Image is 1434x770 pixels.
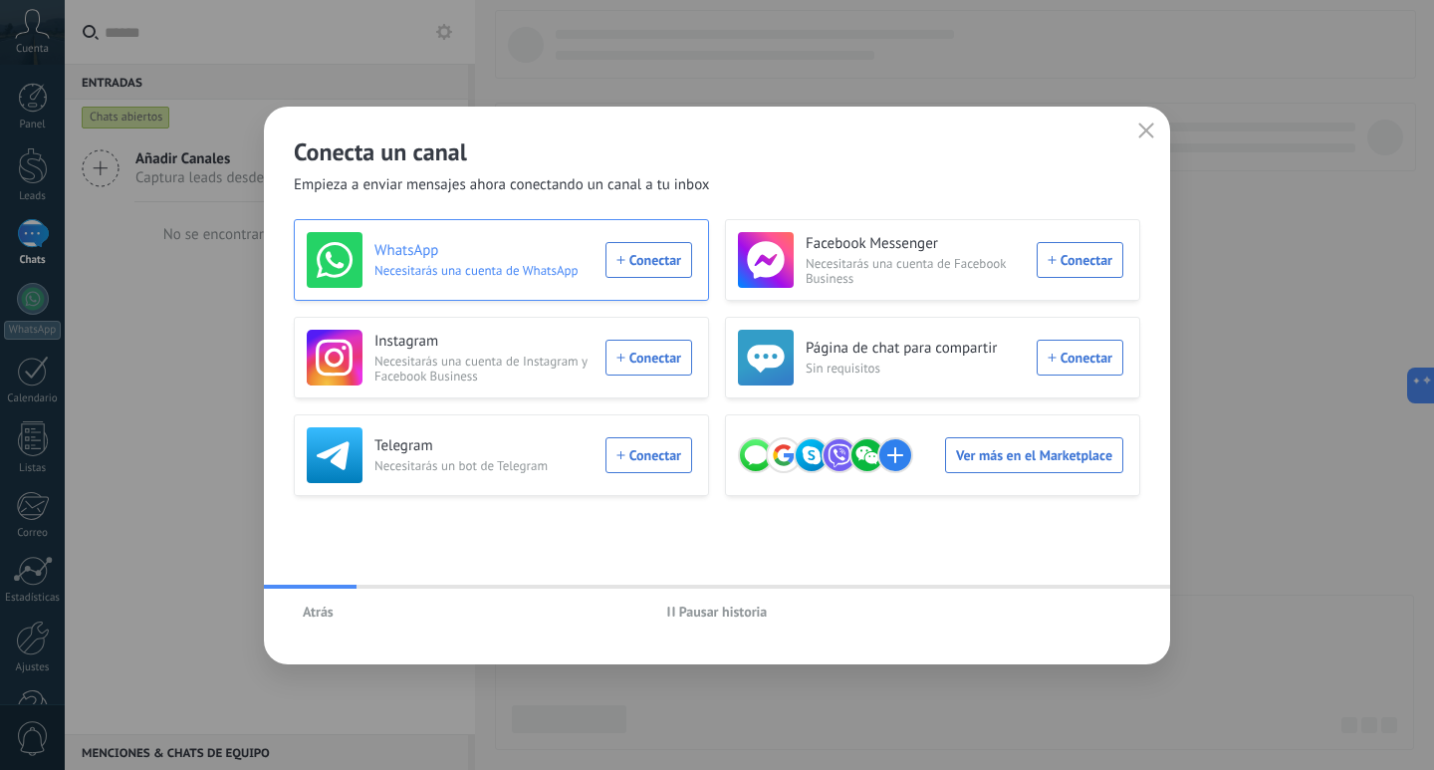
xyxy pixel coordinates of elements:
[806,256,1025,286] span: Necesitarás una cuenta de Facebook Business
[374,332,594,352] h3: Instagram
[374,458,594,473] span: Necesitarás un bot de Telegram
[374,241,594,261] h3: WhatsApp
[294,597,343,627] button: Atrás
[374,354,594,384] span: Necesitarás una cuenta de Instagram y Facebook Business
[806,361,1025,376] span: Sin requisitos
[679,605,768,619] span: Pausar historia
[806,339,1025,359] h3: Página de chat para compartir
[806,234,1025,254] h3: Facebook Messenger
[294,136,1140,167] h2: Conecta un canal
[294,175,710,195] span: Empieza a enviar mensajes ahora conectando un canal a tu inbox
[658,597,777,627] button: Pausar historia
[303,605,334,619] span: Atrás
[374,436,594,456] h3: Telegram
[374,263,594,278] span: Necesitarás una cuenta de WhatsApp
